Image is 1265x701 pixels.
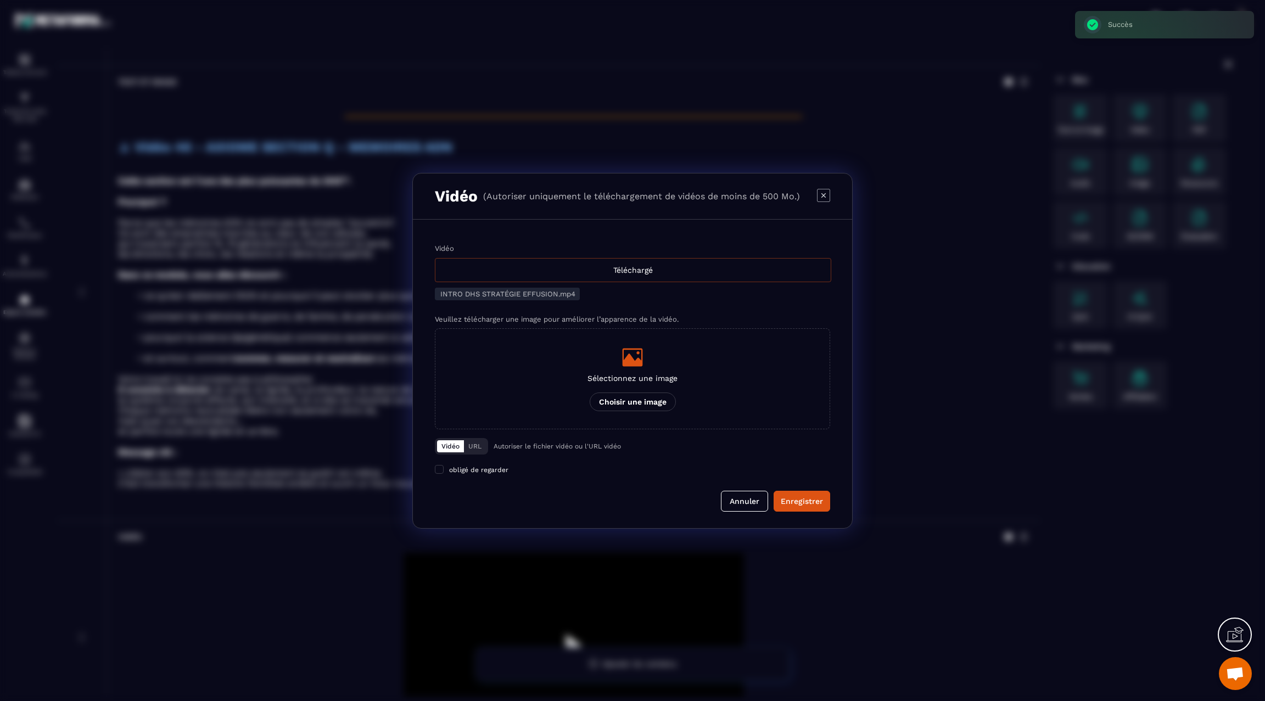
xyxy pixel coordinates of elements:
div: Enregistrer [781,496,823,507]
button: Vidéo [437,440,464,452]
h3: Vidéo [435,187,478,205]
span: INTRO DHS STRATÉGIE EFFUSION.mp4 [440,290,575,298]
p: Choisir une image [590,392,676,411]
label: Veuillez télécharger une image pour améliorer l’apparence de la vidéo. [435,315,679,323]
p: Sélectionnez une image [587,374,678,383]
label: Vidéo [435,244,454,253]
button: Enregistrer [774,491,830,512]
button: Annuler [721,491,768,512]
span: obligé de regarder [449,466,508,474]
p: Autoriser le fichier vidéo ou l'URL vidéo [494,442,621,450]
button: URL [464,440,486,452]
div: Ouvrir le chat [1219,657,1252,690]
p: (Autoriser uniquement le téléchargement de vidéos de moins de 500 Mo.) [483,191,800,201]
div: Téléchargé [435,258,831,282]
